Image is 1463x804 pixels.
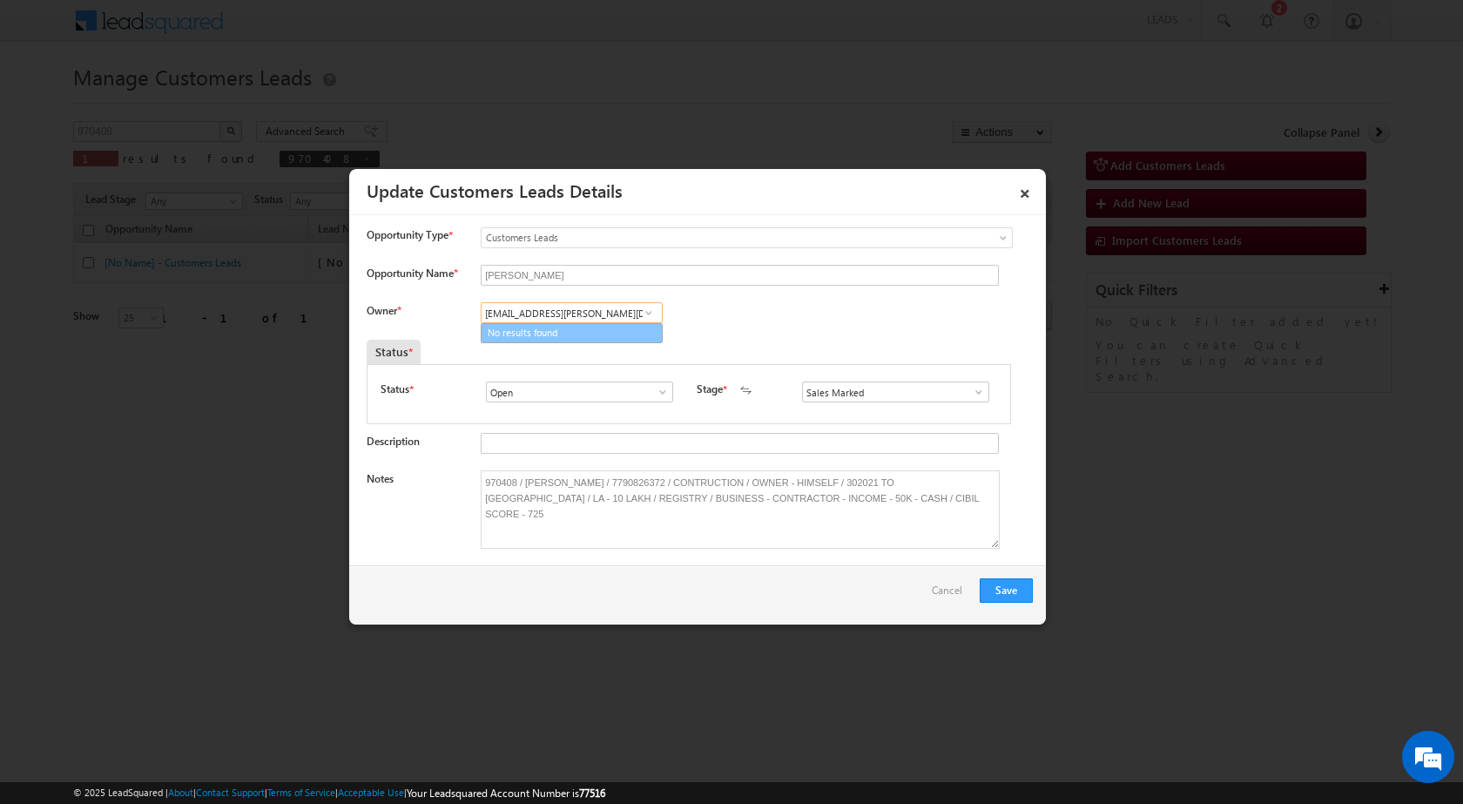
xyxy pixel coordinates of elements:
[481,227,1013,248] a: Customers Leads
[267,787,335,798] a: Terms of Service
[381,382,409,397] label: Status
[481,323,663,343] a: No results found
[196,787,265,798] a: Contact Support
[963,383,985,401] a: Show All Items
[338,787,404,798] a: Acceptable Use
[286,9,327,51] div: Minimize live chat window
[932,578,971,611] a: Cancel
[407,787,605,800] span: Your Leadsquared Account Number is
[91,91,293,114] div: Chat with us now
[802,382,989,402] input: Type to Search
[367,304,401,317] label: Owner
[168,787,193,798] a: About
[1010,175,1040,206] a: ×
[367,340,421,364] div: Status
[482,230,941,246] span: Customers Leads
[367,267,457,280] label: Opportunity Name
[486,382,673,402] input: Type to Search
[23,161,318,522] textarea: Type your message and hit 'Enter'
[579,787,605,800] span: 77516
[367,227,448,243] span: Opportunity Type
[647,383,669,401] a: Show All Items
[237,537,316,560] em: Start Chat
[367,435,420,448] label: Description
[697,382,723,397] label: Stage
[30,91,73,114] img: d_60004797649_company_0_60004797649
[367,178,623,202] a: Update Customers Leads Details
[637,304,659,321] a: Show All Items
[73,785,605,801] span: © 2025 LeadSquared | | | | |
[980,578,1033,603] button: Save
[481,302,663,323] input: Type to Search
[367,472,394,485] label: Notes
